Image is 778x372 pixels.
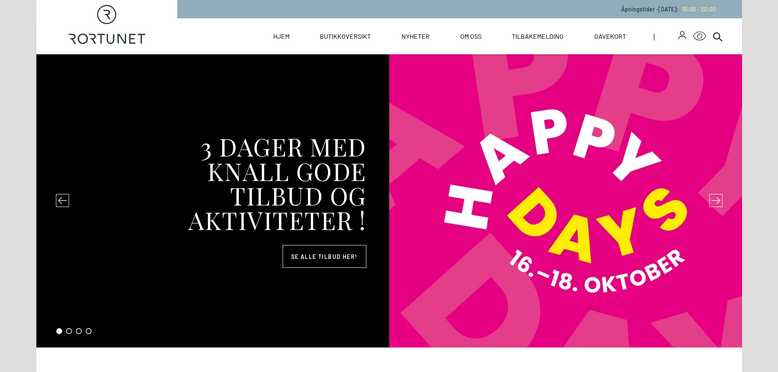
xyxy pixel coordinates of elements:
a: Butikkoversikt [320,18,371,54]
button: Open Accessibility Menu [693,30,706,43]
a: Se alle tilbud her! [283,245,366,268]
p: Åpningstider - [DATE] : [621,5,716,13]
a: Om oss [460,18,482,54]
a: 10:00 - 20:00 [679,6,716,13]
div: 3 dager med knall gode tilbud og aktiviteter ! [147,134,366,232]
section: carousel-slider [36,54,742,347]
a: Nyheter [401,18,430,54]
div: slide 1 of 4 [36,54,742,347]
a: Gavekort [594,18,626,54]
a: Tilbakemelding [512,18,564,54]
a: Hjem [273,18,290,54]
span: | [653,18,679,54]
span: 10:00 - 20:00 [682,6,716,13]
